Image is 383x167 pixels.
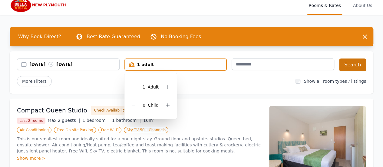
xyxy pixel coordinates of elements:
[17,76,52,86] span: More Filters
[91,106,130,115] button: Check Availability
[13,31,66,43] span: Why Book Direct?
[98,127,121,133] span: Free Wi-Fi
[82,118,110,123] span: 1 bedroom |
[29,61,119,67] div: [DATE] [DATE]
[143,103,145,108] span: 0
[161,33,201,40] p: No Booking Fees
[124,127,168,133] span: Sky TV 50+ Channels
[125,62,226,68] div: 1 adult
[339,58,366,71] button: Search
[148,85,159,89] span: Adult
[48,118,80,123] span: Max 2 guests |
[17,127,51,133] span: Air Conditioning
[17,155,262,161] div: Show more >
[17,118,45,124] span: Last 2 rooms
[54,127,96,133] span: Free On-site Parking
[148,103,158,108] span: Child
[143,85,145,89] span: 1
[17,106,87,115] h3: Compact Queen Studio
[143,118,154,123] span: 16m²
[17,136,262,154] p: This is our smallest room and ideally suited for a one night stay. Ground floor and upstairs stud...
[304,79,366,84] label: Show all room types / listings
[87,33,140,40] p: Best Rate Guaranteed
[112,118,141,123] span: 1 bathroom |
